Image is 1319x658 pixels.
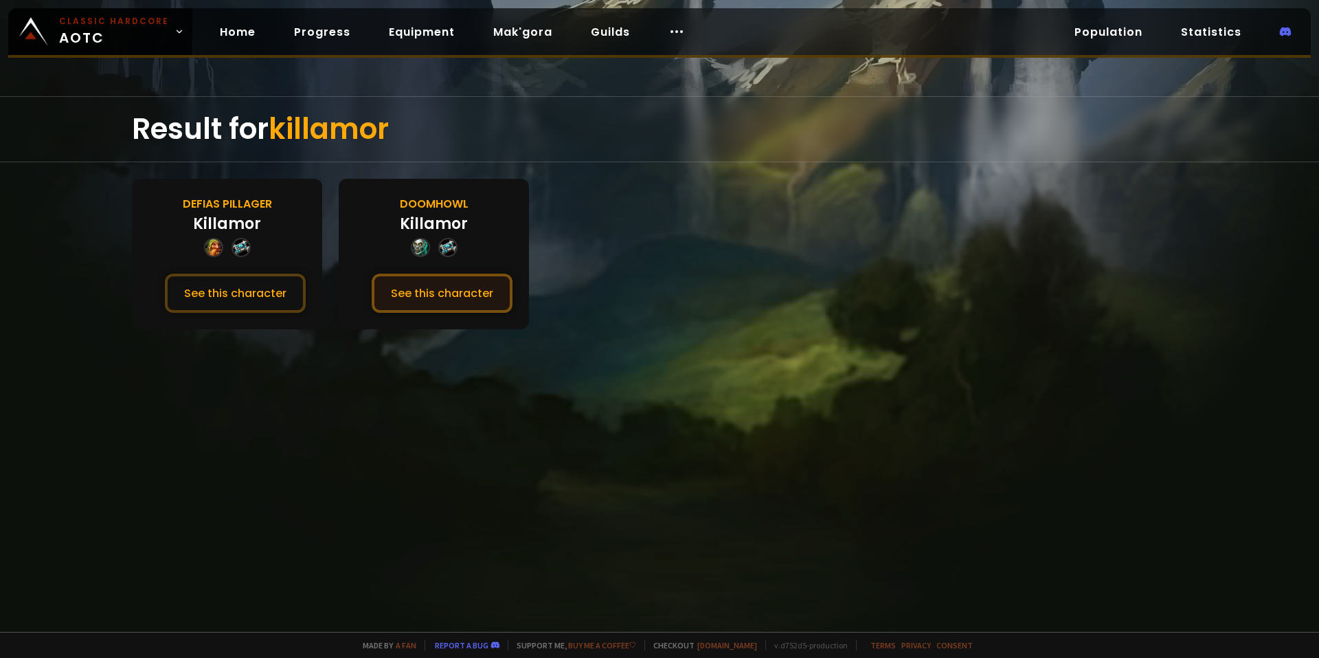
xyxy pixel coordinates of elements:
div: Defias Pillager [183,195,272,212]
span: killamor [269,109,389,149]
a: Statistics [1170,18,1252,46]
a: Buy me a coffee [568,640,636,650]
div: Result for [132,97,1187,162]
a: Report a bug [435,640,488,650]
a: Mak'gora [482,18,563,46]
a: a fan [396,640,416,650]
button: See this character [165,274,306,313]
div: Killamor [193,212,261,235]
span: Made by [354,640,416,650]
a: Population [1063,18,1153,46]
div: Killamor [400,212,468,235]
div: Doomhowl [400,195,469,212]
a: Terms [870,640,896,650]
span: v. d752d5 - production [765,640,848,650]
a: Home [209,18,267,46]
a: Consent [936,640,973,650]
a: Guilds [580,18,641,46]
a: Equipment [378,18,466,46]
small: Classic Hardcore [59,15,169,28]
a: [DOMAIN_NAME] [697,640,757,650]
button: See this character [372,274,512,313]
a: Progress [283,18,361,46]
span: Checkout [644,640,757,650]
span: Support me, [508,640,636,650]
a: Privacy [901,640,931,650]
a: Classic HardcoreAOTC [8,8,192,55]
span: AOTC [59,15,169,48]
